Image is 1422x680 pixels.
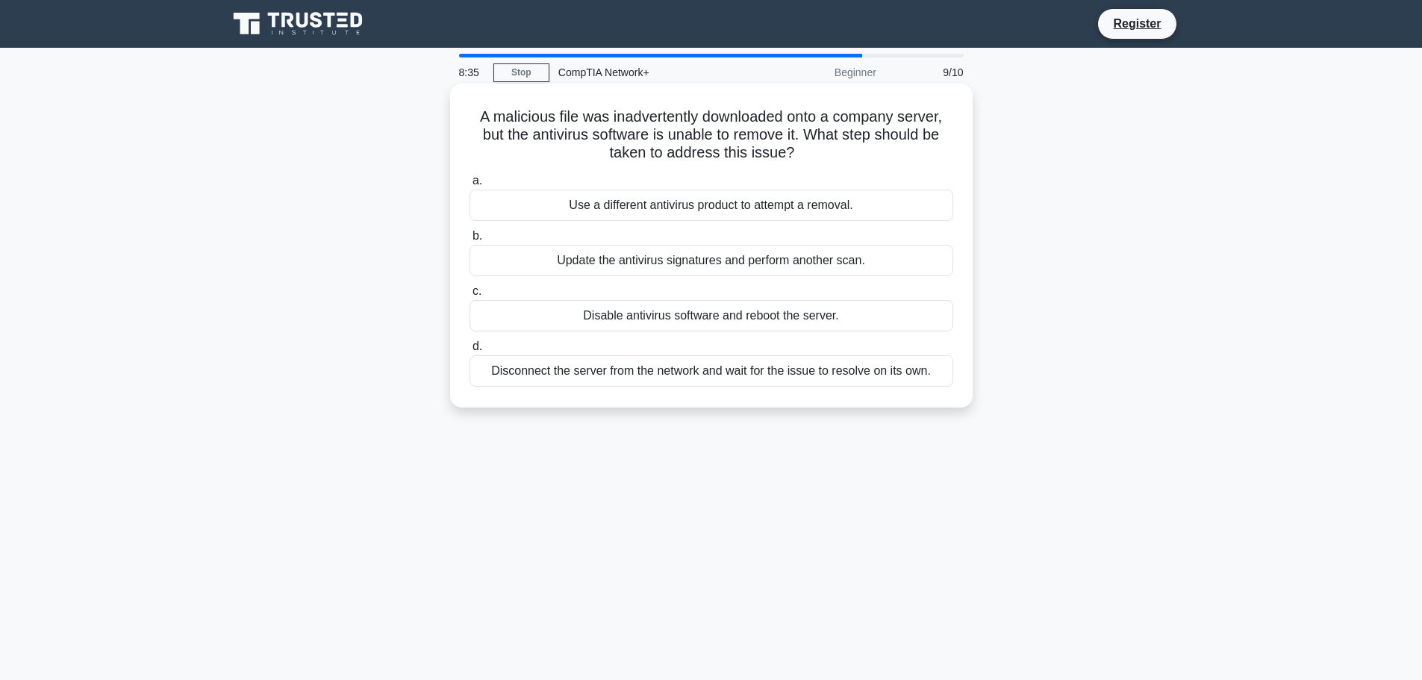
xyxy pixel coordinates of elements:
[549,57,755,87] div: CompTIA Network+
[755,57,885,87] div: Beginner
[450,57,493,87] div: 8:35
[468,107,955,163] h5: A malicious file was inadvertently downloaded onto a company server, but the antivirus software i...
[470,355,953,387] div: Disconnect the server from the network and wait for the issue to resolve on its own.
[470,190,953,221] div: Use a different antivirus product to attempt a removal.
[493,63,549,82] a: Stop
[1104,14,1170,33] a: Register
[473,340,482,352] span: d.
[473,229,482,242] span: b.
[473,284,481,297] span: c.
[885,57,973,87] div: 9/10
[473,174,482,187] span: a.
[470,300,953,331] div: Disable antivirus software and reboot the server.
[470,245,953,276] div: Update the antivirus signatures and perform another scan.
